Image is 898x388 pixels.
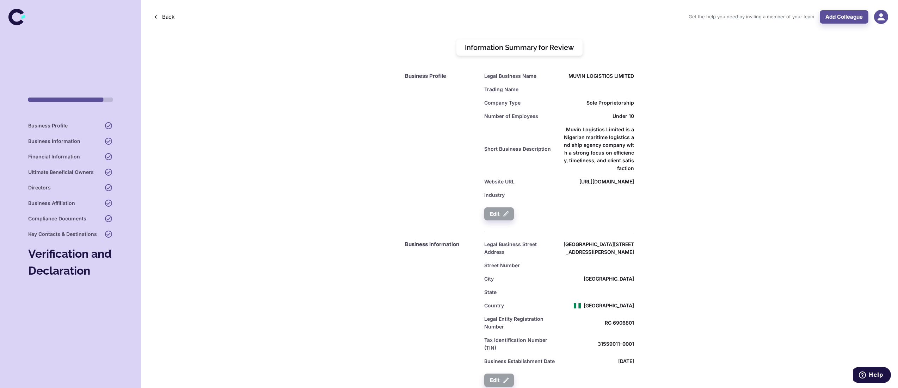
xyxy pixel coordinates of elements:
span: Get the help you need by inviting a member of your team [689,13,814,20]
h6: Business Affiliation [28,199,75,207]
h6: State [484,288,497,296]
h6: Business Profile [405,72,476,80]
h6: Muvin Logistics Limited is a Nigerian maritime logistics and ship agency company with a strong fo... [563,126,634,172]
span: Under 10 [613,112,634,120]
h6: [DATE] [618,357,634,365]
h4: Verification and Declaration [28,245,113,279]
iframe: Opens a widget where you can find more information [853,367,891,384]
h6: Industry [484,191,505,199]
h6: Legal Entity Registration Number [484,315,555,331]
h6: Ultimate Beneficial Owners [28,168,94,176]
h6: Business Profile [28,122,68,130]
h6: [GEOGRAPHIC_DATA][STREET_ADDRESS][PERSON_NAME] [563,240,634,256]
h6: [GEOGRAPHIC_DATA] [584,275,634,283]
div: [GEOGRAPHIC_DATA] [584,302,634,309]
button: Edit [484,207,514,221]
h6: Financial Information [28,153,80,161]
h6: Business Information [28,137,80,145]
h5: Information Summary for Review [465,42,574,53]
h6: Directors [28,184,51,192]
h6: MUVIN LOGISTICS LIMITED [568,72,634,80]
h6: Short Business Description [484,145,551,153]
h6: Business Information [405,240,476,249]
h6: 31559011-0001 [598,340,634,348]
button: Edit [484,374,514,387]
span: Sole Proprietorship [586,99,634,107]
h6: Legal Business Name [484,72,536,80]
h6: [URL][DOMAIN_NAME] [579,178,634,186]
h6: Business Establishment Date [484,357,555,365]
button: Back [151,10,177,24]
h6: RC 6906801 [605,319,634,327]
h6: Tax Identification Number (TIN) [484,336,555,352]
h6: Compliance Documents [28,215,86,223]
h6: Number of Employees [484,112,538,120]
h6: City [484,275,494,283]
h6: Key Contacts & Destinations [28,230,97,238]
h6: Country [484,302,504,309]
h6: Street Number [484,262,520,269]
button: Add Colleague [820,10,868,24]
h6: Trading Name [484,86,518,93]
h6: Website URL [484,178,515,186]
h6: Company Type [484,99,521,107]
h6: Legal Business Street Address [484,240,555,256]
